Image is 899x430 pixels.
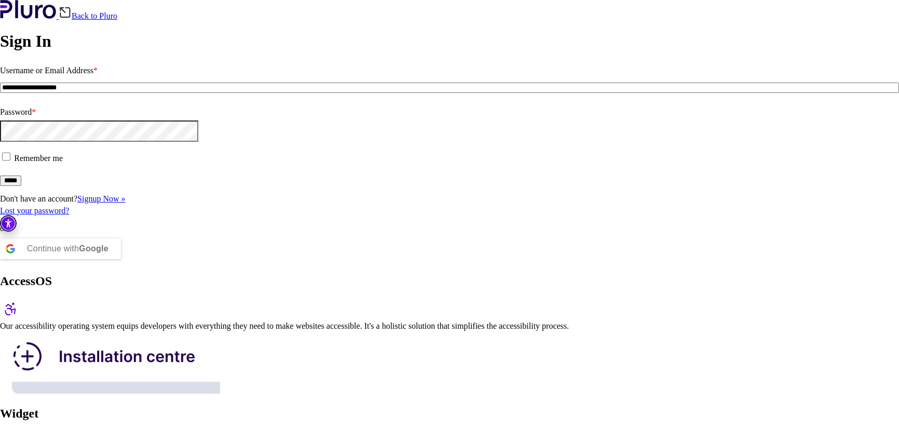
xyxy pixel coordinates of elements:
img: Back icon [59,6,72,19]
a: Signup Now » [77,194,125,203]
a: Back to Pluro [59,11,117,20]
b: Google [79,244,108,253]
input: Remember me [2,152,10,160]
div: Continue with [27,238,108,259]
